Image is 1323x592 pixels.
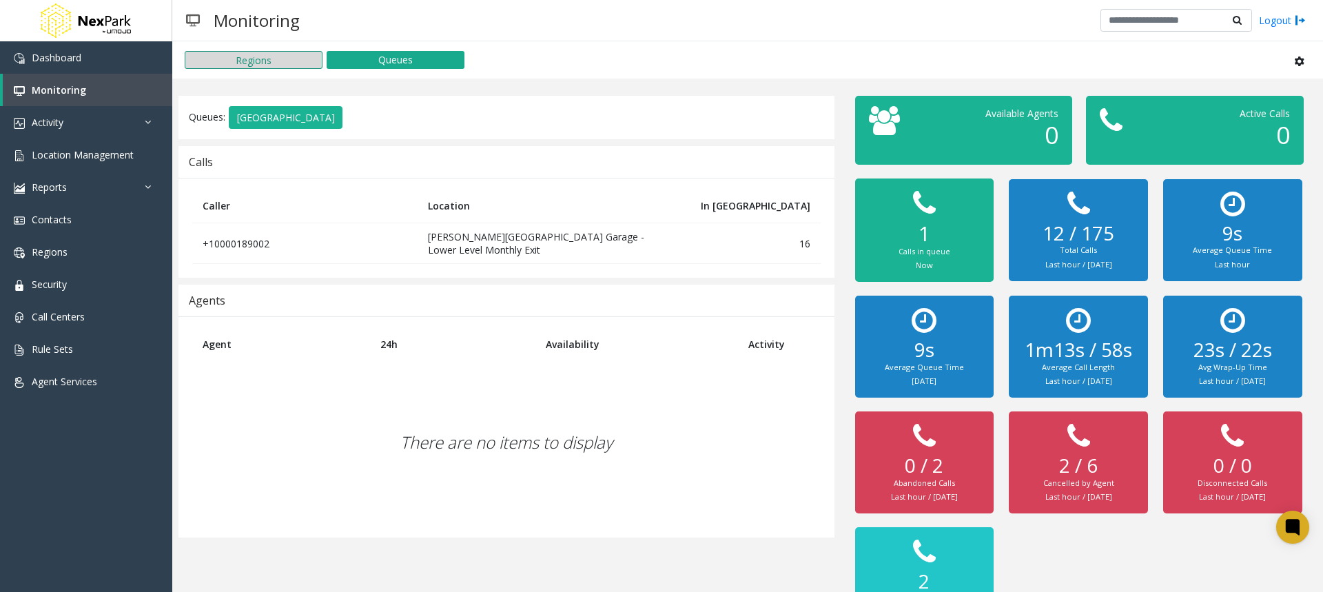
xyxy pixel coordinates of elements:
[418,189,674,223] th: Location
[14,118,25,129] img: 'icon'
[1199,376,1266,386] small: Last hour / [DATE]
[1045,259,1112,269] small: Last hour / [DATE]
[1177,245,1288,256] div: Average Queue Time
[1295,13,1306,28] img: logout
[14,377,25,388] img: 'icon'
[985,107,1058,120] span: Available Agents
[3,74,172,106] a: Monitoring
[327,51,464,69] button: Queues
[32,51,81,64] span: Dashboard
[32,116,63,129] span: Activity
[1177,454,1288,478] h2: 0 / 0
[186,3,200,37] img: pageIcon
[14,247,25,258] img: 'icon'
[869,221,980,246] h2: 1
[418,223,674,264] td: [PERSON_NAME][GEOGRAPHIC_DATA] Garage - Lower Level Monthly Exit
[1023,454,1134,478] h2: 2 / 6
[32,213,72,226] span: Contacts
[14,85,25,96] img: 'icon'
[189,153,213,171] div: Calls
[192,189,418,223] th: Caller
[14,312,25,323] img: 'icon'
[189,110,225,123] span: Queues:
[869,454,980,478] h2: 0 / 2
[32,343,73,356] span: Rule Sets
[1023,222,1134,245] h2: 12 / 175
[916,260,933,270] small: Now
[192,361,821,524] div: There are no items to display
[189,292,225,309] div: Agents
[1259,13,1306,28] a: Logout
[675,189,821,223] th: In [GEOGRAPHIC_DATA]
[14,150,25,161] img: 'icon'
[869,362,980,374] div: Average Queue Time
[1276,119,1290,151] span: 0
[738,327,821,361] th: Activity
[229,106,342,130] button: [GEOGRAPHIC_DATA]
[14,280,25,291] img: 'icon'
[32,278,67,291] span: Security
[912,376,936,386] small: [DATE]
[14,183,25,194] img: 'icon'
[14,53,25,64] img: 'icon'
[1177,478,1288,489] div: Disconnected Calls
[32,181,67,194] span: Reports
[869,338,980,362] h2: 9s
[1045,491,1112,502] small: Last hour / [DATE]
[207,3,307,37] h3: Monitoring
[891,491,958,502] small: Last hour / [DATE]
[192,223,418,264] td: +10000189002
[1199,491,1266,502] small: Last hour / [DATE]
[32,310,85,323] span: Call Centers
[1177,362,1288,374] div: Avg Wrap-Up Time
[1045,119,1058,151] span: 0
[192,327,370,361] th: Agent
[32,375,97,388] span: Agent Services
[1045,376,1112,386] small: Last hour / [DATE]
[14,215,25,226] img: 'icon'
[1023,338,1134,362] h2: 1m13s / 58s
[32,83,86,96] span: Monitoring
[1177,222,1288,245] h2: 9s
[1023,478,1134,489] div: Cancelled by Agent
[869,246,980,258] div: Calls in queue
[32,148,134,161] span: Location Management
[185,51,322,69] button: Regions
[869,478,980,489] div: Abandoned Calls
[14,345,25,356] img: 'icon'
[32,245,68,258] span: Regions
[1023,245,1134,256] div: Total Calls
[675,223,821,264] td: 16
[535,327,738,361] th: Availability
[1023,362,1134,374] div: Average Call Length
[1240,107,1290,120] span: Active Calls
[1215,259,1250,269] small: Last hour
[1177,338,1288,362] h2: 23s / 22s
[370,327,536,361] th: 24h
